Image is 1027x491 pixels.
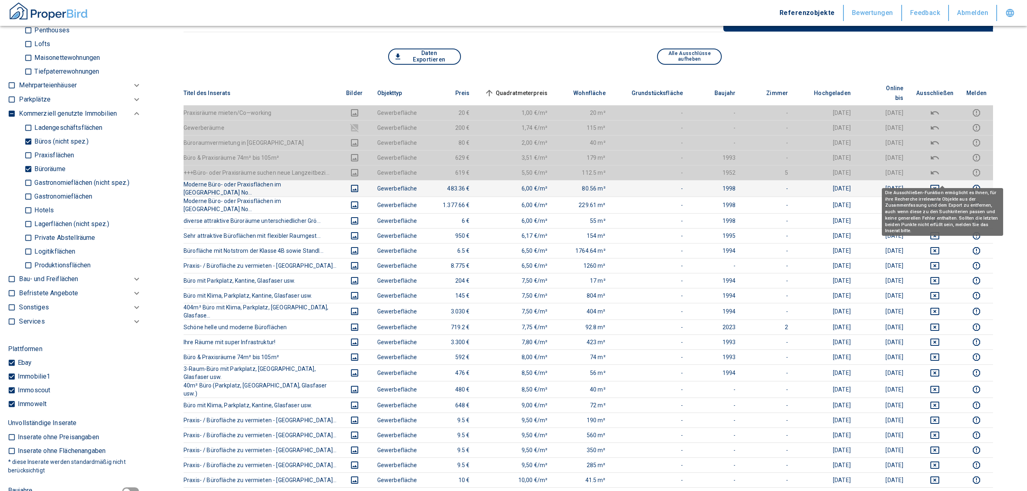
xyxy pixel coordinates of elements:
[184,180,338,197] th: Moderne Büro- oder Praxisflächen im [GEOGRAPHIC_DATA] No...
[424,228,476,243] td: 950 €
[554,165,612,180] td: 112.5 m²
[345,261,364,271] button: images
[19,80,77,90] p: Mehrparteienhäuser
[689,165,742,180] td: 1952
[742,150,795,165] td: -
[689,228,742,243] td: 1995
[554,364,612,381] td: 56 m²
[476,165,554,180] td: 5,50 €/m²
[857,303,910,320] td: [DATE]
[424,273,476,288] td: 204 €
[32,55,100,61] p: Maisonettewohnungen
[371,288,424,303] td: Gewerbefläche
[476,150,554,165] td: 3,51 €/m²
[184,81,338,106] th: Titel des Inserats
[554,135,612,150] td: 40 m²
[742,349,795,364] td: -
[795,320,857,334] td: [DATE]
[388,49,461,65] button: Daten Exportieren
[424,197,476,213] td: 1.377.66 €
[19,107,142,121] div: Kommerziell genutzte Immobilien
[966,430,987,440] button: report this listing
[742,197,795,213] td: -
[966,123,987,133] button: report this listing
[19,272,142,286] div: Bau- und Freiflächen
[742,258,795,273] td: -
[612,228,690,243] td: -
[902,5,949,21] button: Feedback
[345,123,364,133] button: images
[371,105,424,120] td: Gewerbefläche
[795,349,857,364] td: [DATE]
[966,475,987,485] button: report this listing
[795,273,857,288] td: [DATE]
[857,334,910,349] td: [DATE]
[689,120,742,135] td: -
[184,273,338,288] th: Büro mit Parkplatz, Kantine, Glasfaser usw.
[689,303,742,320] td: 1994
[345,184,364,193] button: images
[966,400,987,410] button: report this listing
[857,165,910,180] td: [DATE]
[554,349,612,364] td: 74 m²
[857,135,910,150] td: [DATE]
[560,88,606,98] span: Wohnfläche
[554,303,612,320] td: 404 m²
[966,138,987,148] button: report this listing
[184,135,338,150] th: Büroraumvermietung in [GEOGRAPHIC_DATA]
[184,165,338,180] th: +++Büro- oder Praxisräume suchen neue Langzeitbezi...
[345,307,364,316] button: images
[795,288,857,303] td: [DATE]
[476,105,554,120] td: 1,00 €/m²
[857,349,910,364] td: [DATE]
[612,135,690,150] td: -
[742,135,795,150] td: -
[916,307,953,316] button: deselect this listing
[371,258,424,273] td: Gewerbefläche
[476,135,554,150] td: 2,00 €/m²
[916,123,953,133] button: deselect this listing
[371,228,424,243] td: Gewerbefläche
[554,273,612,288] td: 17 m²
[742,105,795,120] td: -
[184,320,338,334] th: Schöne helle und moderne Büroflächen
[184,105,338,120] th: Praxisräume mieten/Co—working
[32,180,129,186] p: Gastronomieflächen (nicht spez.)
[19,95,51,104] p: Parkplätze
[612,165,690,180] td: -
[916,168,953,178] button: deselect this listing
[371,150,424,165] td: Gewerbefläche
[966,168,987,178] button: report this listing
[966,276,987,286] button: report this listing
[857,180,910,197] td: [DATE]
[857,288,910,303] td: [DATE]
[476,213,554,228] td: 6,00 €/m²
[19,303,49,312] p: Sonstiges
[612,364,690,381] td: -
[742,180,795,197] td: -
[345,430,364,440] button: images
[742,334,795,349] td: -
[554,228,612,243] td: 154 m²
[857,197,910,213] td: [DATE]
[612,197,690,213] td: -
[32,125,102,131] p: Ladengeschäftsflächen
[424,320,476,334] td: 719.2 €
[882,188,1003,236] div: Die Ausschließen-Funktion ermöglicht es Ihnen, für ihre Recherche irrelevante Objekte aus der Zus...
[966,368,987,378] button: report this listing
[345,246,364,256] button: images
[916,322,953,332] button: deselect this listing
[966,385,987,394] button: report this listing
[371,213,424,228] td: Gewerbefläche
[916,445,953,455] button: deselect this listing
[554,320,612,334] td: 92.8 m²
[32,248,75,255] p: Logitikflächen
[424,213,476,228] td: 6 €
[554,197,612,213] td: 229.61 m²
[916,475,953,485] button: deselect this listing
[424,364,476,381] td: 476 €
[32,138,89,145] p: Büros (nicht spez.)
[619,88,683,98] span: Grundstücksfläche
[689,243,742,258] td: 1994
[689,258,742,273] td: -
